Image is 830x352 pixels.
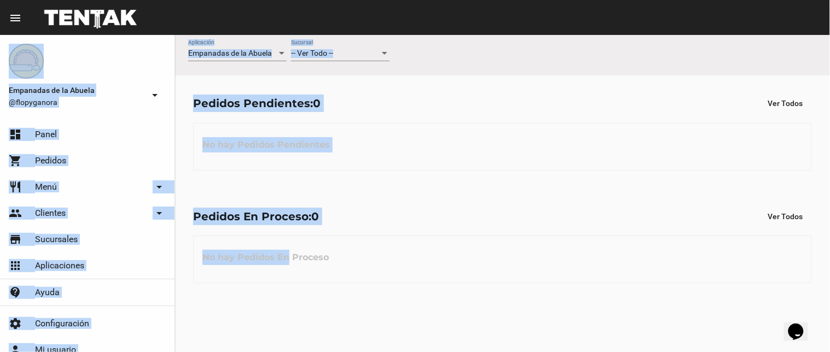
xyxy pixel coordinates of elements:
span: Empanadas de la Abuela [9,84,144,97]
div: Pedidos En Proceso: [193,208,319,225]
button: Ver Todos [759,207,812,226]
mat-icon: people [9,207,22,220]
img: f0136945-ed32-4f7c-91e3-a375bc4bb2c5.png [9,44,44,79]
span: Sucursales [35,234,78,245]
span: Menú [35,181,57,192]
div: Pedidos Pendientes: [193,95,321,112]
h3: No hay Pedidos Pendientes [194,128,339,161]
button: Ver Todos [759,93,812,113]
mat-icon: store [9,233,22,246]
mat-icon: contact_support [9,286,22,299]
mat-icon: arrow_drop_down [153,207,166,220]
iframe: chat widget [784,308,819,341]
span: Aplicaciones [35,260,84,271]
span: @flopyganora [9,97,144,108]
span: Ver Todos [768,99,803,108]
mat-icon: dashboard [9,128,22,141]
span: Configuración [35,318,89,329]
mat-icon: arrow_drop_down [148,89,161,102]
span: Ayuda [35,287,60,298]
mat-icon: arrow_drop_down [153,180,166,193]
mat-icon: settings [9,317,22,330]
mat-icon: menu [9,11,22,25]
mat-icon: apps [9,259,22,272]
mat-icon: shopping_cart [9,154,22,167]
mat-icon: restaurant [9,180,22,193]
span: Clientes [35,208,66,219]
span: 0 [313,97,321,110]
span: Pedidos [35,155,66,166]
span: Ver Todos [768,212,803,221]
span: -- Ver Todo -- [291,49,333,57]
span: 0 [311,210,319,223]
h3: No hay Pedidos En Proceso [194,241,338,274]
span: Empanadas de la Abuela [188,49,272,57]
span: Panel [35,129,57,140]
